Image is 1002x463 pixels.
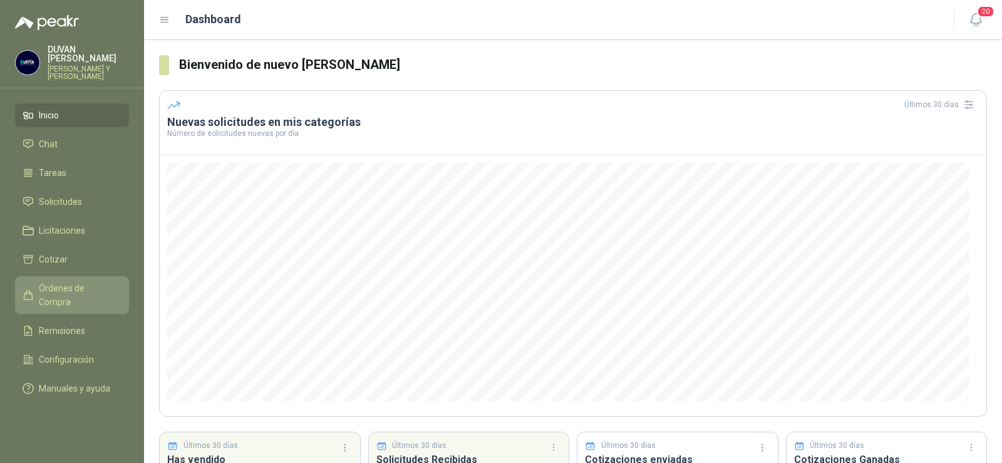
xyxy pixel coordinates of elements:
span: Configuración [39,353,94,367]
a: Configuración [15,348,129,372]
a: Remisiones [15,319,129,343]
p: DUVAN [PERSON_NAME] [48,45,129,63]
span: Inicio [39,108,59,122]
span: Chat [39,137,58,151]
span: 20 [977,6,994,18]
a: Manuales y ayuda [15,377,129,400]
h1: Dashboard [185,11,241,28]
a: Licitaciones [15,219,129,242]
p: Últimos 30 días [183,440,238,452]
span: Licitaciones [39,224,85,237]
span: Tareas [39,166,66,180]
a: Solicitudes [15,190,129,214]
p: Últimos 30 días [392,440,447,452]
p: Últimos 30 días [601,440,656,452]
p: Últimos 30 días [810,440,864,452]
h3: Nuevas solicitudes en mis categorías [167,115,979,130]
p: Número de solicitudes nuevas por día [167,130,979,137]
span: Solicitudes [39,195,82,209]
span: Manuales y ayuda [39,382,110,395]
img: Company Logo [16,51,39,75]
h3: Bienvenido de nuevo [PERSON_NAME] [179,55,987,75]
span: Órdenes de Compra [39,281,117,309]
button: 20 [964,9,987,31]
span: Cotizar [39,252,68,266]
a: Tareas [15,161,129,185]
img: Logo peakr [15,15,79,30]
a: Órdenes de Compra [15,276,129,314]
a: Cotizar [15,247,129,271]
a: Chat [15,132,129,156]
a: Inicio [15,103,129,127]
p: [PERSON_NAME] Y [PERSON_NAME] [48,65,129,80]
span: Remisiones [39,324,85,338]
div: Últimos 30 días [904,95,979,115]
